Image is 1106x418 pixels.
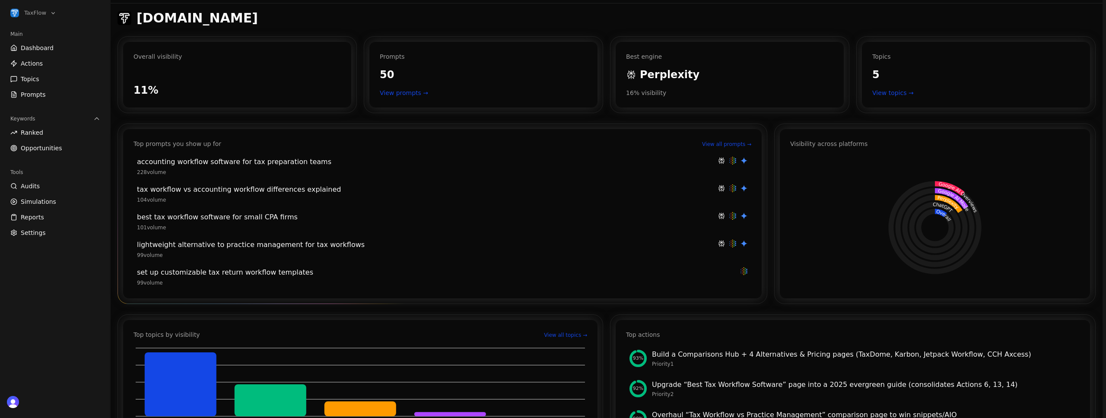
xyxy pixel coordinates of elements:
a: tax workflow vs accounting workflow differences explained104volume [133,183,751,205]
img: TaxFlow [10,9,19,17]
div: set up customizable tax return workflow templates [137,267,735,278]
div: 11% [133,83,341,97]
span: Settings [21,228,45,237]
a: set up customizable tax return workflow templates99volume [133,266,751,288]
textpath: Overall [936,209,952,222]
a: Topics [7,72,104,86]
span: 104 volume [137,196,166,203]
div: Impact 93% [629,350,647,367]
a: Audits [7,179,104,193]
img: taxflowsolutions.com favicon [118,11,131,25]
a: View all prompts → [702,141,751,148]
div: Tools [7,165,104,179]
span: 93 % [633,355,643,362]
div: Topics [872,52,1080,61]
span: 101 volume [137,224,166,231]
div: 50 [380,68,587,82]
div: Top actions [626,330,660,339]
span: Prompts [21,90,46,99]
span: TaxFlow [24,9,46,17]
span: 228 volume [137,169,166,176]
a: Settings [7,226,104,240]
div: Impact 92% [629,380,647,397]
div: Best engine [626,52,833,61]
button: Keywords [7,112,104,126]
div: lightweight alternative to practice management for tax workflows [137,240,712,250]
span: Simulations [21,197,56,206]
a: Impact 93%Build a Comparisons Hub + 4 Alternatives & Pricing pages (TaxDome, Karbon, Jetpack Work... [626,346,1080,371]
span: Audits [21,182,40,190]
span: Ranked [21,128,43,137]
a: Ranked [7,126,104,139]
a: View topics → [872,89,1080,97]
h1: [DOMAIN_NAME] [137,10,258,26]
div: Prompts [380,52,587,61]
a: Simulations [7,195,104,209]
span: Actions [21,59,43,68]
div: Top prompts you show up for [133,139,221,148]
div: Priority 1 [652,361,1076,367]
div: best tax workflow software for small CPA firms [137,212,712,222]
img: 's logo [7,396,19,408]
a: Impact 92%Upgrade “Best Tax Workflow Software” page into a 2025 evergreen guide (consolidates Act... [626,376,1080,401]
div: tax workflow vs accounting workflow differences explained [137,184,712,195]
a: Reports [7,210,104,224]
a: Prompts [7,88,104,101]
div: Build a Comparisons Hub + 4 Alternatives & Pricing pages (TaxDome, Karbon, Jetpack Workflow, CCH ... [652,349,1076,360]
span: 99 volume [137,279,163,286]
button: Open organization switcher [7,7,60,19]
a: Actions [7,57,104,70]
a: best tax workflow software for small CPA firms101volume [133,210,751,233]
a: accounting workflow software for tax preparation teams228volume [133,155,751,177]
span: Reports [21,213,44,222]
div: Priority 2 [652,391,1076,398]
div: Top topics by visibility [133,330,200,339]
a: Opportunities [7,141,104,155]
a: View prompts → [380,89,587,97]
span: Dashboard [21,44,54,52]
div: 5 [872,68,1080,82]
div: Overall visibility [133,52,341,61]
div: 16 % visibility [626,89,833,97]
a: lightweight alternative to practice management for tax workflows99volume [133,238,751,260]
div: Upgrade “Best Tax Workflow Software” page into a 2025 evergreen guide (consolidates Actions 6, 13... [652,380,1076,390]
span: Perplexity [640,68,699,82]
button: Open user button [7,396,19,408]
textpath: Perplexity [937,195,960,210]
span: 99 volume [137,252,163,259]
span: Topics [21,75,39,83]
span: Opportunities [21,144,62,152]
div: accounting workflow software for tax preparation teams [137,157,712,167]
div: Visibility across platforms [790,139,868,148]
a: View all topics → [544,332,587,339]
textpath: ChatGPT [933,202,953,214]
span: 92 % [633,385,643,393]
div: Main [7,27,104,41]
a: Dashboard [7,41,104,55]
